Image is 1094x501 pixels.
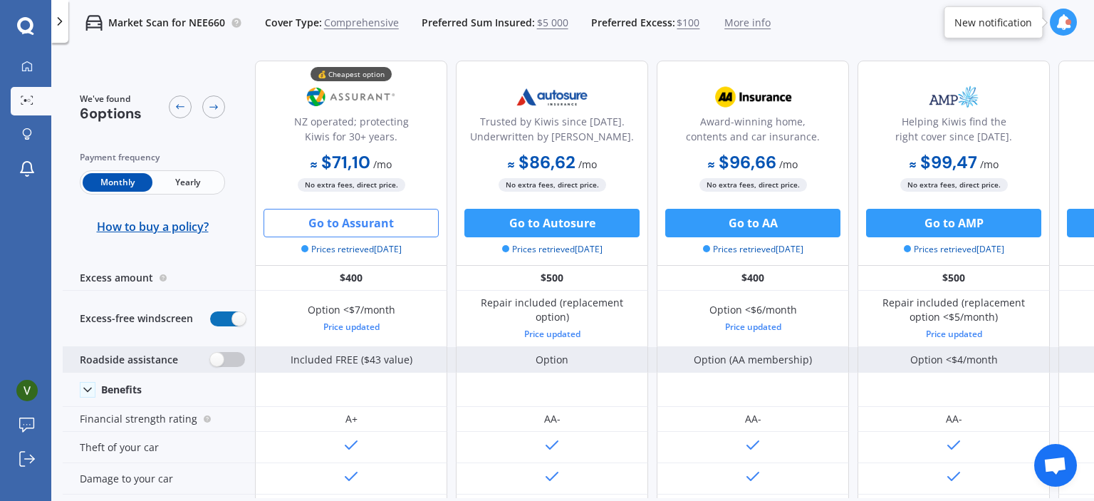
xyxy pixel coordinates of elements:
[308,320,395,334] div: Price updated
[63,463,255,495] div: Damage to your car
[80,93,142,105] span: We've found
[467,327,637,341] div: Price updated
[255,266,447,291] div: $400
[706,79,800,115] img: AA.webp
[301,243,402,256] span: Prices retrieved [DATE]
[467,296,637,341] div: Repair included (replacement option)
[946,412,962,426] div: AA-
[508,151,575,173] b: $86,62
[779,157,798,171] span: / mo
[669,114,837,150] div: Award-winning home, contents and car insurance.
[537,16,568,30] span: $5 000
[85,14,103,31] img: car.f15378c7a67c060ca3f3.svg
[499,178,606,192] span: No extra fees, direct price.
[97,219,209,234] span: How to buy a policy?
[904,243,1004,256] span: Prices retrieved [DATE]
[265,16,322,30] span: Cover Type:
[267,114,435,150] div: NZ operated; protecting Kiwis for 30+ years.
[63,407,255,432] div: Financial strength rating
[456,266,648,291] div: $500
[101,383,142,396] div: Benefits
[63,266,255,291] div: Excess amount
[868,327,1039,341] div: Price updated
[544,412,561,426] div: AA-
[709,320,797,334] div: Price updated
[866,209,1041,237] button: Go to AMP
[694,353,812,367] div: Option (AA membership)
[703,243,803,256] span: Prices retrieved [DATE]
[422,16,535,30] span: Preferred Sum Insured:
[858,266,1050,291] div: $500
[502,243,603,256] span: Prices retrieved [DATE]
[304,79,398,115] img: Assurant.png
[311,67,392,81] div: 💰 Cheapest option
[152,173,222,192] span: Yearly
[980,157,999,171] span: / mo
[324,16,399,30] span: Comprehensive
[468,114,636,150] div: Trusted by Kiwis since [DATE]. Underwritten by [PERSON_NAME].
[868,296,1039,341] div: Repair included (replacement option <$5/month)
[1034,444,1077,487] div: Open chat
[591,16,675,30] span: Preferred Excess:
[63,347,255,373] div: Roadside assistance
[80,104,142,123] span: 6 options
[373,157,392,171] span: / mo
[16,380,38,401] img: ACg8ocJRraV9ykFUsbZ-be7u-WYupLH3DJ5QQzUUnLIjWLukA-eHmQ=s96-c
[900,178,1008,192] span: No extra fees, direct price.
[311,151,370,173] b: $71,10
[308,303,395,334] div: Option <$7/month
[665,209,840,237] button: Go to AA
[298,178,405,192] span: No extra fees, direct price.
[291,353,412,367] div: Included FREE ($43 value)
[536,353,568,367] div: Option
[677,16,699,30] span: $100
[505,79,599,115] img: Autosure.webp
[954,15,1032,29] div: New notification
[464,209,640,237] button: Go to Autosure
[63,291,255,347] div: Excess-free windscreen
[910,353,998,367] div: Option <$4/month
[345,412,358,426] div: A+
[699,178,807,192] span: No extra fees, direct price.
[108,16,225,30] p: Market Scan for NEE660
[907,79,1001,115] img: AMP.webp
[578,157,597,171] span: / mo
[264,209,439,237] button: Go to Assurant
[63,432,255,463] div: Theft of your car
[80,150,225,165] div: Payment frequency
[709,303,797,334] div: Option <$6/month
[870,114,1038,150] div: Helping Kiwis find the right cover since [DATE].
[724,16,771,30] span: More info
[708,151,776,173] b: $96,66
[657,266,849,291] div: $400
[910,151,977,173] b: $99,47
[745,412,761,426] div: AA-
[83,173,152,192] span: Monthly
